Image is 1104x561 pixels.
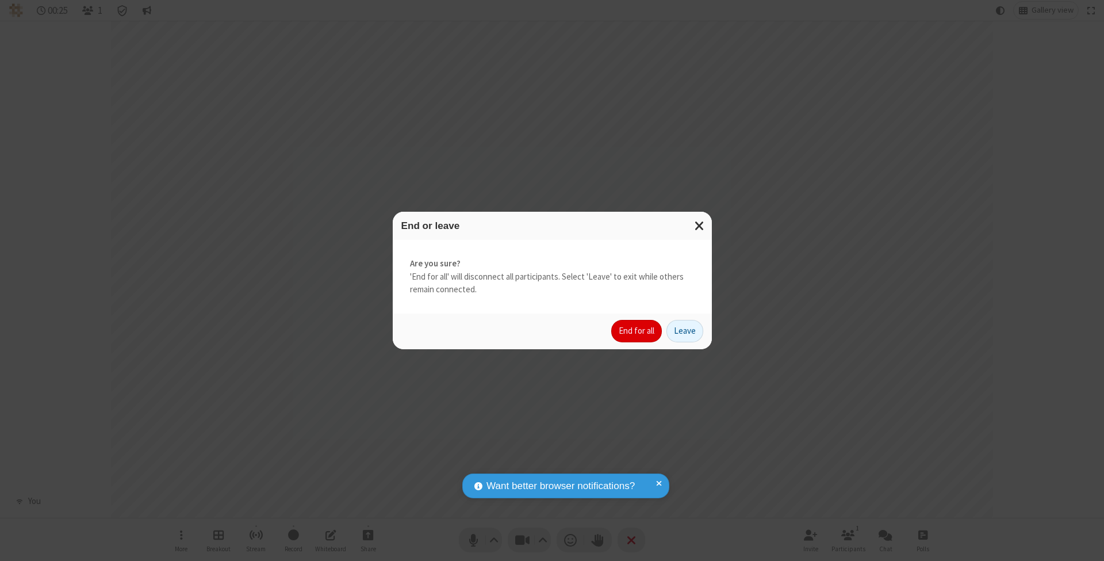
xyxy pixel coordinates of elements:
[486,479,635,494] span: Want better browser notifications?
[688,212,712,240] button: Close modal
[401,220,703,231] h3: End or leave
[393,240,712,314] div: 'End for all' will disconnect all participants. Select 'Leave' to exit while others remain connec...
[410,257,695,270] strong: Are you sure?
[611,320,662,343] button: End for all
[666,320,703,343] button: Leave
